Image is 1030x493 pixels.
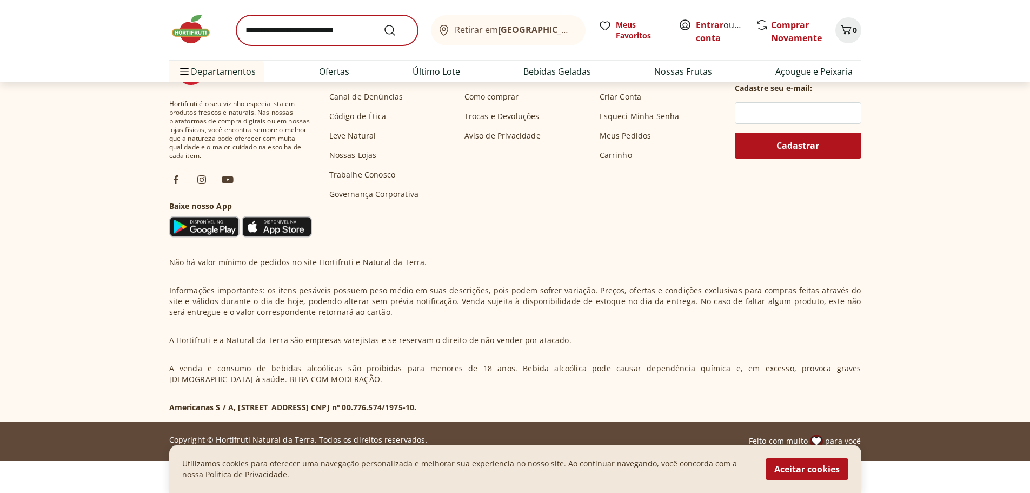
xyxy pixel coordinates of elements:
[616,19,666,41] span: Meus Favoritos
[329,150,377,161] a: Nossas Lojas
[329,111,386,122] a: Código de Ética
[600,150,632,161] a: Carrinho
[766,458,848,480] button: Aceitar cookies
[735,133,861,159] button: Cadastrar
[329,169,396,180] a: Trabalhe Conosco
[464,91,519,102] a: Como comprar
[600,111,680,122] a: Esqueci Minha Senha
[169,435,428,445] p: Copyright © Hortifruti Natural da Terra. Todos os direitos reservados.
[776,141,819,150] span: Cadastrar
[236,15,418,45] input: search
[169,201,312,212] h3: Baixe nosso App
[178,58,191,84] button: Menu
[464,130,541,141] a: Aviso de Privacidade
[749,436,808,446] span: Feito com muito
[771,19,822,44] a: Comprar Novamente
[498,24,680,36] b: [GEOGRAPHIC_DATA]/[GEOGRAPHIC_DATA]
[383,24,409,37] button: Submit Search
[319,65,349,78] a: Ofertas
[835,17,861,43] button: Carrinho
[195,173,208,186] img: ig
[169,257,427,268] p: Não há valor mínimo de pedidos no site Hortifruti e Natural da Terra.
[329,91,403,102] a: Canal de Denúncias
[169,335,572,346] p: A Hortifruti e a Natural da Terra são empresas varejistas e se reservam o direito de não vender p...
[696,19,755,44] a: Criar conta
[600,130,652,141] a: Meus Pedidos
[431,15,586,45] button: Retirar em[GEOGRAPHIC_DATA]/[GEOGRAPHIC_DATA]
[178,58,256,84] span: Departamentos
[169,100,312,160] span: Hortifruti é o seu vizinho especialista em produtos frescos e naturais. Nas nossas plataformas de...
[599,19,666,41] a: Meus Favoritos
[182,458,753,480] p: Utilizamos cookies para oferecer uma navegação personalizada e melhorar sua experiencia no nosso ...
[221,173,234,186] img: ytb
[775,65,853,78] a: Açougue e Peixaria
[169,216,240,238] img: Google Play Icon
[169,173,182,186] img: fb
[169,402,417,413] p: Americanas S / A, [STREET_ADDRESS] CNPJ nº 00.776.574/1975-10.
[455,25,574,35] span: Retirar em
[329,189,419,200] a: Governança Corporativa
[329,130,376,141] a: Leve Natural
[654,65,712,78] a: Nossas Frutas
[600,91,642,102] a: Criar Conta
[464,111,540,122] a: Trocas e Devoluções
[242,216,312,238] img: App Store Icon
[169,285,861,318] p: Informações importantes: os itens pesáveis possuem peso médio em suas descrições, pois podem sofr...
[169,13,223,45] img: Hortifruti
[696,18,744,44] span: ou
[523,65,591,78] a: Bebidas Geladas
[735,83,812,94] h3: Cadastre seu e-mail:
[169,363,861,385] p: A venda e consumo de bebidas alcoólicas são proibidas para menores de 18 anos. Bebida alcoólica p...
[853,25,857,35] span: 0
[696,19,723,31] a: Entrar
[825,436,861,446] span: para você
[413,65,460,78] a: Último Lote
